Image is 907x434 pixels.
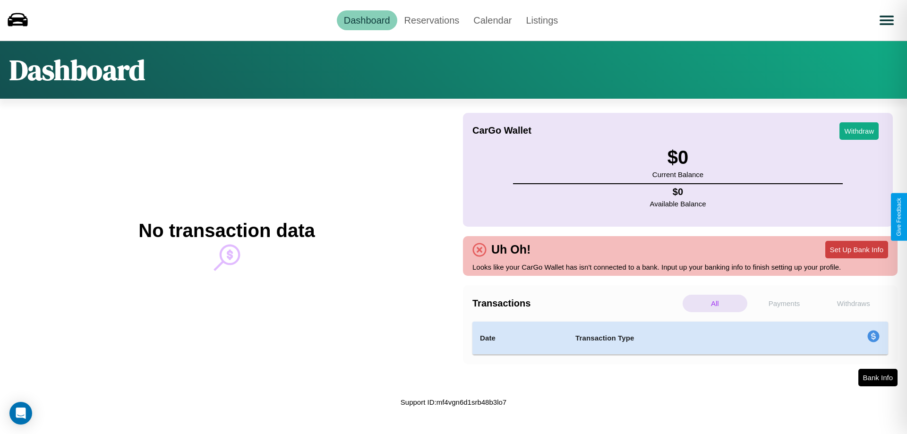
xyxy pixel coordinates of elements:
p: All [683,295,747,312]
h4: CarGo Wallet [472,125,531,136]
h1: Dashboard [9,51,145,89]
table: simple table [472,322,888,355]
div: Give Feedback [896,198,902,236]
p: Current Balance [652,168,703,181]
p: Withdraws [821,295,886,312]
h4: $ 0 [650,187,706,197]
p: Payments [752,295,817,312]
p: Support ID: mf4vgn6d1srb48b3lo7 [401,396,506,408]
button: Withdraw [839,122,879,140]
button: Set Up Bank Info [825,241,888,258]
h4: Transactions [472,298,680,309]
h4: Date [480,332,560,344]
h4: Uh Oh! [487,243,535,256]
a: Listings [519,10,565,30]
a: Dashboard [337,10,397,30]
button: Bank Info [858,369,898,386]
div: Open Intercom Messenger [9,402,32,425]
p: Available Balance [650,197,706,210]
h4: Transaction Type [575,332,790,344]
a: Reservations [397,10,467,30]
a: Calendar [466,10,519,30]
h3: $ 0 [652,147,703,168]
button: Open menu [873,7,900,34]
h2: No transaction data [138,220,315,241]
p: Looks like your CarGo Wallet has isn't connected to a bank. Input up your banking info to finish ... [472,261,888,273]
